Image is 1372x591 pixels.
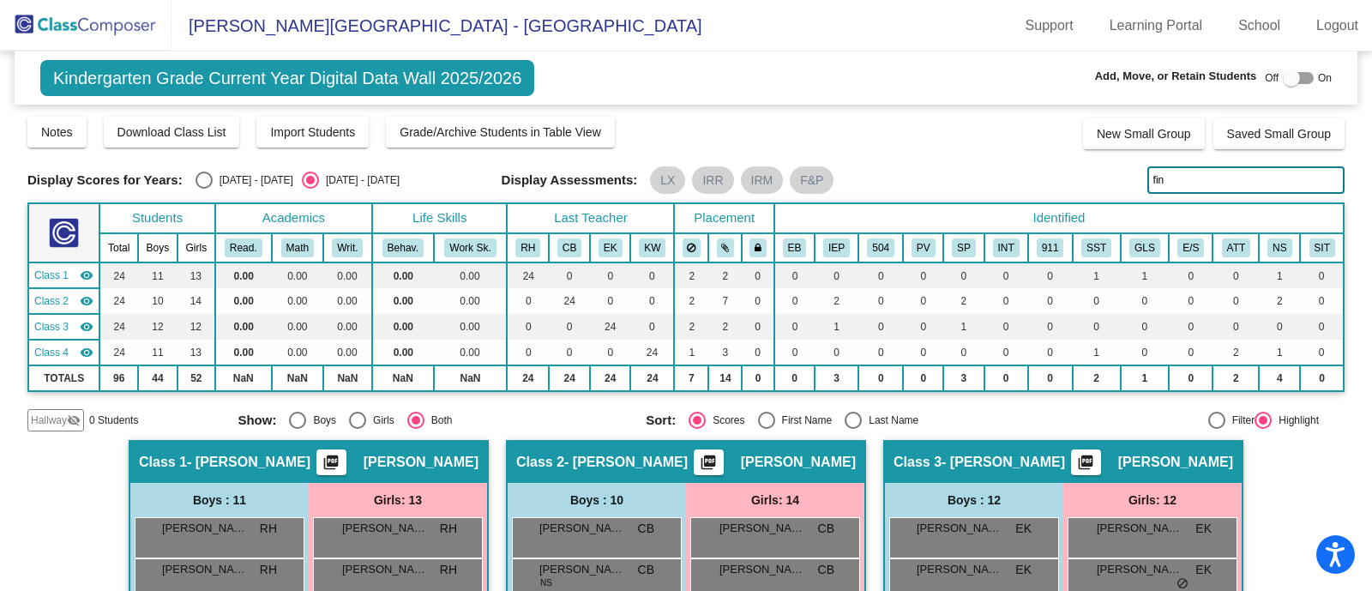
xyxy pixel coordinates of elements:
[774,365,815,391] td: 0
[1259,365,1300,391] td: 4
[80,268,93,282] mat-icon: visibility
[1213,233,1259,262] th: Attendance Concern
[815,262,858,288] td: 0
[917,561,1002,578] span: [PERSON_NAME]
[742,314,774,340] td: 0
[1259,262,1300,288] td: 1
[1169,288,1213,314] td: 0
[213,172,293,188] div: [DATE] - [DATE]
[440,561,457,579] span: RH
[178,262,215,288] td: 13
[818,520,834,538] span: CB
[1015,520,1032,538] span: EK
[815,288,858,314] td: 2
[1213,340,1259,365] td: 2
[178,314,215,340] td: 12
[903,340,943,365] td: 0
[1081,238,1111,257] button: SST
[1265,70,1279,86] span: Off
[306,413,336,428] div: Boys
[104,117,240,148] button: Download Class List
[323,314,372,340] td: 0.00
[162,561,248,578] span: [PERSON_NAME]
[1213,262,1259,288] td: 0
[774,288,815,314] td: 0
[272,365,323,391] td: NaN
[434,314,508,340] td: 0.00
[674,262,708,288] td: 2
[630,233,674,262] th: Kristin Whelan
[708,314,742,340] td: 2
[372,340,434,365] td: 0.00
[1259,233,1300,262] th: Not Screened/Newly Enrolled
[708,288,742,314] td: 7
[162,520,248,537] span: [PERSON_NAME]
[256,117,369,148] button: Import Students
[34,345,69,360] span: Class 4
[674,365,708,391] td: 7
[984,340,1028,365] td: 0
[1272,413,1319,428] div: Highlight
[272,288,323,314] td: 0.00
[1225,12,1294,39] a: School
[99,288,138,314] td: 24
[646,412,1041,429] mat-radio-group: Select an option
[858,233,903,262] th: 504 Plan
[943,233,984,262] th: Speech Only IEP
[549,288,590,314] td: 24
[674,340,708,365] td: 1
[943,262,984,288] td: 0
[694,449,724,475] button: Print Students Details
[196,172,400,189] mat-radio-group: Select an option
[372,365,434,391] td: NaN
[638,561,654,579] span: CB
[630,365,674,391] td: 24
[507,233,549,262] th: Rebecca Hamilton
[540,576,552,589] span: NS
[742,288,774,314] td: 0
[639,238,665,257] button: KW
[364,454,478,471] span: [PERSON_NAME]
[1012,12,1087,39] a: Support
[321,454,341,478] mat-icon: picture_as_pdf
[323,365,372,391] td: NaN
[99,340,138,365] td: 24
[719,561,805,578] span: [PERSON_NAME]
[31,413,67,428] span: Hallway
[178,288,215,314] td: 14
[386,117,615,148] button: Grade/Archive Students in Table View
[1176,577,1188,591] span: do_not_disturb_alt
[783,238,807,257] button: EB
[984,314,1028,340] td: 0
[215,340,272,365] td: 0.00
[225,238,262,257] button: Read.
[80,320,93,334] mat-icon: visibility
[1300,340,1344,365] td: 0
[943,288,984,314] td: 2
[1177,238,1204,257] button: E/S
[1300,262,1344,288] td: 0
[99,365,138,391] td: 96
[281,238,314,257] button: Math
[507,314,549,340] td: 0
[630,340,674,365] td: 24
[706,413,744,428] div: Scores
[590,262,630,288] td: 0
[434,340,508,365] td: 0.00
[424,413,453,428] div: Both
[434,288,508,314] td: 0.00
[1195,520,1212,538] span: EK
[942,454,1065,471] span: - [PERSON_NAME]
[774,233,815,262] th: Emergent Bilingual
[590,233,630,262] th: Elyse Kopp
[674,203,773,233] th: Placement
[862,413,918,428] div: Last Name
[1213,118,1345,149] button: Saved Small Group
[215,365,272,391] td: NaN
[674,314,708,340] td: 2
[1169,340,1213,365] td: 0
[1300,365,1344,391] td: 0
[903,262,943,288] td: 0
[1259,340,1300,365] td: 1
[117,125,226,139] span: Download Class List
